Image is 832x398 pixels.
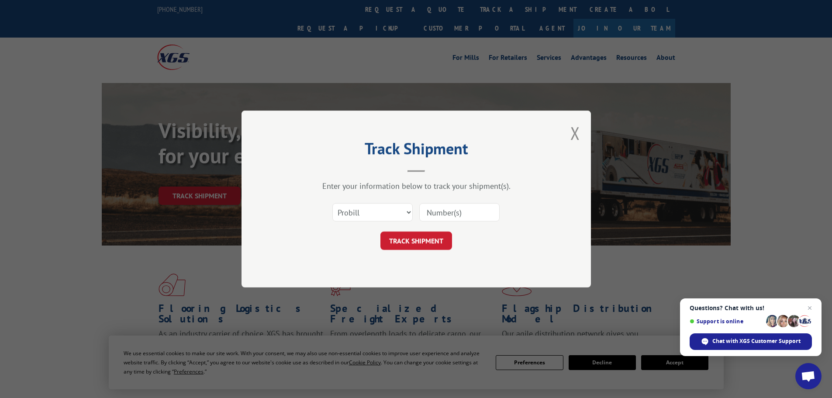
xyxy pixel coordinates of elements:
[285,181,547,191] div: Enter your information below to track your shipment(s).
[419,203,500,221] input: Number(s)
[690,318,763,325] span: Support is online
[380,232,452,250] button: TRACK SHIPMENT
[570,121,580,145] button: Close modal
[712,337,801,345] span: Chat with XGS Customer Support
[804,303,815,313] span: Close chat
[285,142,547,159] h2: Track Shipment
[690,305,812,311] span: Questions? Chat with us!
[795,363,822,389] div: Open chat
[690,333,812,350] div: Chat with XGS Customer Support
